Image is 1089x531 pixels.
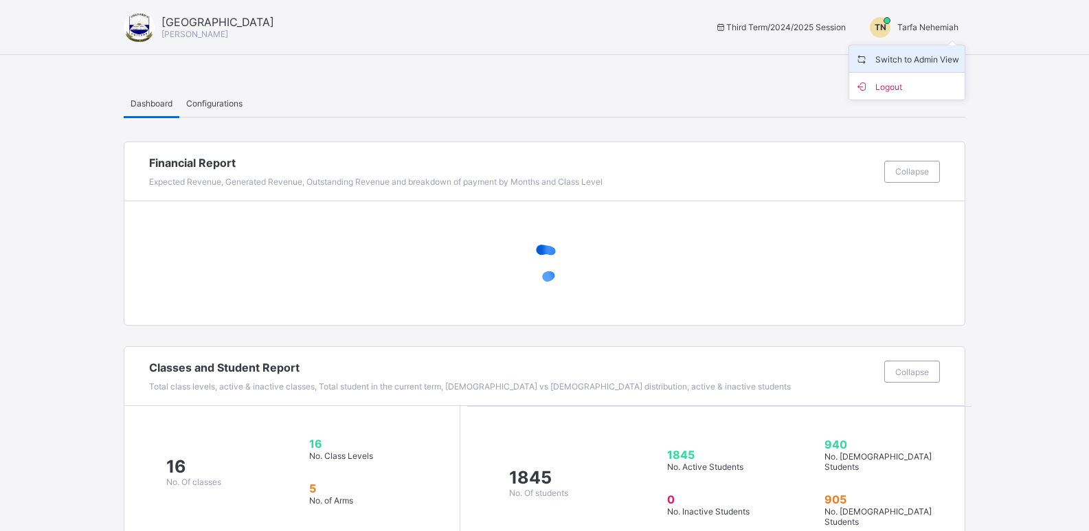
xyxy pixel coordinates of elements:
span: No. Of students [509,488,568,498]
span: Dashboard [131,98,172,109]
span: No. Class Levels [309,451,373,461]
span: No. [DEMOGRAPHIC_DATA] Students [824,451,932,472]
span: Classes and Student Report [149,361,877,374]
span: No. Active Students [667,462,743,472]
span: Total class levels, active & inactive classes, Total student in the current term, [DEMOGRAPHIC_DA... [149,381,791,392]
span: Collapse [895,166,929,177]
span: Expected Revenue, Generated Revenue, Outstanding Revenue and breakdown of payment by Months and C... [149,177,603,187]
span: Financial Report [149,156,877,170]
span: Configurations [186,98,243,109]
span: No. [DEMOGRAPHIC_DATA] Students [824,506,932,527]
span: No. of Arms [309,495,353,506]
span: No. Of classes [166,477,221,487]
span: TN [875,22,886,32]
li: dropdown-list-item-buttom-1 [849,73,965,100]
span: 16 [309,437,421,451]
span: 1845 [667,448,781,462]
span: Tarfa Nehemiah [897,22,958,32]
span: No. Inactive Students [667,506,750,517]
span: 905 [824,493,937,506]
span: 5 [309,482,421,495]
li: dropdown-list-item-name-0 [849,45,965,73]
span: Logout [855,78,959,94]
span: [GEOGRAPHIC_DATA] [161,15,274,29]
span: 16 [166,456,221,477]
span: 1845 [509,467,568,488]
span: 940 [824,438,937,451]
span: 0 [667,493,781,506]
span: session/term information [715,22,846,32]
span: Collapse [895,367,929,377]
span: [PERSON_NAME] [161,29,228,39]
span: Switch to Admin View [855,51,959,67]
